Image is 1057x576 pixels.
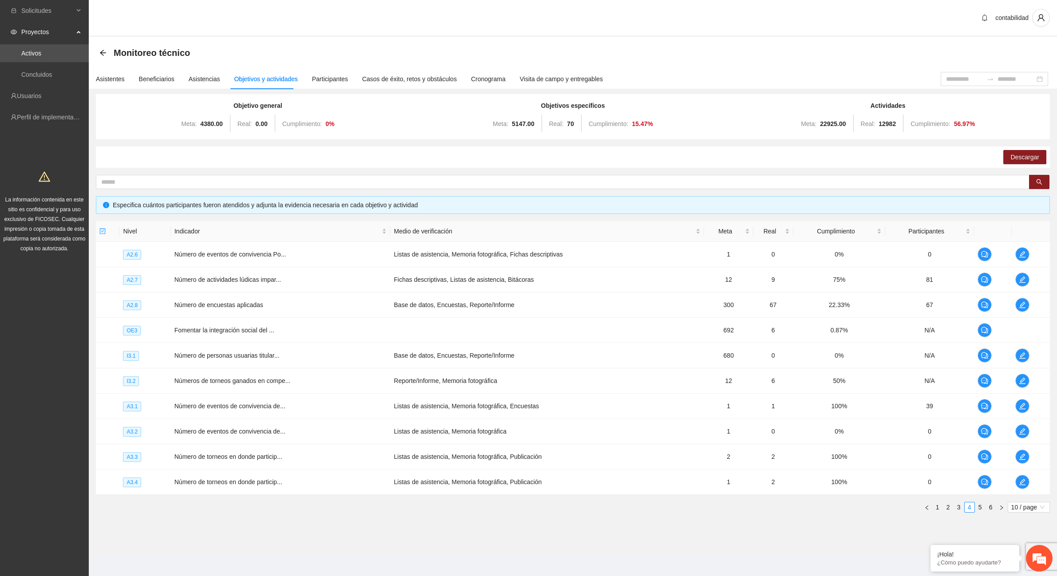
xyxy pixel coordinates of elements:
[1015,424,1029,438] button: edit
[954,502,964,513] li: 3
[753,368,793,394] td: 6
[174,352,280,359] span: Número de personas usuarias titular...
[123,376,139,386] span: I3.2
[390,444,704,469] td: Listas de asistencia, Memoria fotográfica, Publicación
[1016,402,1029,410] span: edit
[174,453,282,460] span: Número de torneos en donde particip...
[390,292,704,318] td: Base de datos, Encuestas, Reporte/Informe
[986,502,996,513] li: 6
[174,226,380,236] span: Indicador
[282,120,322,127] span: Cumplimiento:
[493,120,508,127] span: Meta:
[978,11,992,25] button: bell
[987,75,994,83] span: to
[978,374,992,388] button: comment
[1015,298,1029,312] button: edit
[704,368,753,394] td: 12
[704,318,753,343] td: 692
[954,502,964,512] a: 3
[390,267,704,292] td: Fichas descriptivas, Listas de asistencia, Bitácoras
[885,242,974,267] td: 0
[978,348,992,363] button: comment
[871,102,906,109] strong: Actividades
[885,469,974,495] td: 0
[861,120,875,127] span: Real:
[390,221,704,242] th: Medio de verificación
[885,394,974,419] td: 39
[325,120,334,127] strong: 0 %
[943,502,953,512] a: 2
[704,221,753,242] th: Meta
[885,267,974,292] td: 81
[704,419,753,444] td: 1
[704,469,753,495] td: 1
[520,74,603,84] div: Visita de campo y entregables
[39,171,50,182] span: warning
[1011,502,1046,512] span: 10 / page
[885,444,974,469] td: 0
[932,502,943,513] li: 1
[174,428,285,435] span: Número de eventos de convivencia de...
[753,267,793,292] td: 9
[1015,475,1029,489] button: edit
[978,424,992,438] button: comment
[885,292,974,318] td: 67
[885,343,974,368] td: N/A
[889,226,963,236] span: Participantes
[11,8,17,14] span: inbox
[632,120,653,127] strong: 15.47 %
[1016,478,1029,485] span: edit
[123,351,139,361] span: I3.1
[17,92,41,99] a: Usuarios
[704,343,753,368] td: 680
[181,120,197,127] span: Meta:
[1029,175,1049,189] button: search
[21,2,74,20] span: Solicitudes
[174,276,281,283] span: Número de actividades lúdicas impar...
[512,120,534,127] strong: 5147.00
[885,368,974,394] td: N/A
[471,74,506,84] div: Cronograma
[1033,14,1049,22] span: user
[704,267,753,292] td: 12
[753,444,793,469] td: 2
[793,394,886,419] td: 100%
[174,377,291,384] span: Números de torneos ganados en compe...
[820,120,846,127] strong: 22925.00
[986,502,996,512] a: 6
[139,74,174,84] div: Beneficiarios
[171,292,391,318] td: Número de encuestas aplicadas
[793,343,886,368] td: 0%
[390,394,704,419] td: Listas de asistencia, Memoria fotográfica, Encuestas
[879,120,896,127] strong: 12982
[312,74,348,84] div: Participantes
[390,242,704,267] td: Listas de asistencia, Memoria fotográfica, Fichas descriptivas
[103,202,109,208] span: info-circle
[549,120,564,127] span: Real:
[753,419,793,444] td: 0
[793,292,886,318] td: 22.33%
[234,102,282,109] strong: Objetivo general
[4,197,86,252] span: La información contenida en este sitio es confidencial y para uso exclusivo de FICOSEC. Cualquier...
[943,502,954,513] li: 2
[793,419,886,444] td: 0%
[234,74,298,84] div: Objetivos y actividades
[390,469,704,495] td: Listas de asistencia, Memoria fotográfica, Publicación
[793,267,886,292] td: 75%
[995,14,1029,21] span: contabilidad
[753,469,793,495] td: 2
[975,502,985,512] a: 5
[704,292,753,318] td: 300
[1015,450,1029,464] button: edit
[753,394,793,419] td: 1
[937,559,1013,566] p: ¿Cómo puedo ayudarte?
[996,502,1007,513] button: right
[1015,272,1029,287] button: edit
[801,120,816,127] span: Meta:
[174,402,285,410] span: Número de eventos de convivencia de...
[753,221,793,242] th: Real
[171,221,391,242] th: Indicador
[390,343,704,368] td: Base de datos, Encuestas, Reporte/Informe
[200,120,223,127] strong: 4380.00
[954,120,975,127] strong: 56.97 %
